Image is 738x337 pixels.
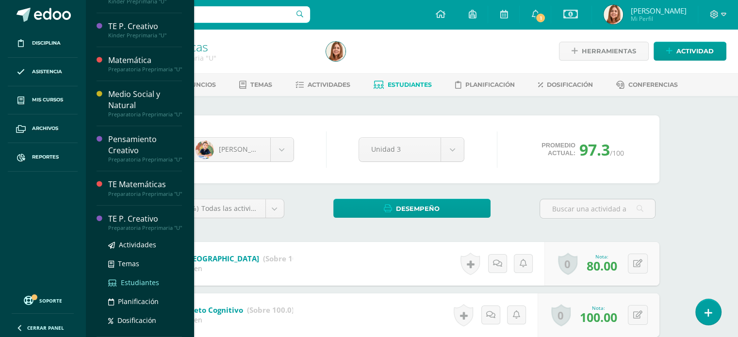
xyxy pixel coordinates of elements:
[108,89,182,118] a: Medio Social y NaturalPreparatoria Preprimaria "U"
[32,68,62,76] span: Asistencia
[122,40,314,53] h1: TE Matemáticas
[108,134,182,156] div: Pensamiento Creativo
[8,143,78,172] a: Reportes
[359,138,464,161] a: Unidad 3
[32,96,63,104] span: Mis cursos
[108,32,182,39] div: Kinder Preprimaria "U"
[263,254,310,263] strong: (Sobre 100.0)
[177,305,243,315] b: 24. Reto Cognitivo
[108,156,182,163] div: Preparatoria Preprimaria "U"
[326,42,345,61] img: eb2ab618cba906d884e32e33fe174f12.png
[108,315,182,326] a: Dosificación
[169,199,284,218] a: (100%)Todas las actividades de esta unidad
[541,142,575,157] span: Promedio actual:
[610,148,624,158] span: /100
[176,204,199,213] span: (100%)
[108,21,182,39] a: TE P. CreativoKinder Preprimaria "U"
[580,309,617,325] span: 100.00
[582,42,636,60] span: Herramientas
[108,134,182,163] a: Pensamiento CreativoPreparatoria Preprimaria "U"
[250,81,272,88] span: Temas
[8,58,78,86] a: Asistencia
[558,253,577,275] a: 0
[295,77,350,93] a: Actividades
[12,293,74,306] a: Soporte
[396,200,440,218] span: Desempeño
[579,139,610,160] span: 97.3
[177,264,293,273] div: Examen
[108,21,182,32] div: TE P. Creativo
[108,55,182,73] a: MatemáticaPreparatoria Preprimaria "U"
[535,13,546,23] span: 1
[108,191,182,197] div: Preparatoria Preprimaria "U"
[108,296,182,307] a: Planificación
[239,77,272,93] a: Temas
[196,141,214,159] img: 155d1694c64a48b129e11cacd9a5308c.png
[119,240,156,249] span: Actividades
[559,42,649,61] a: Herramientas
[630,6,686,16] span: [PERSON_NAME]
[587,257,617,274] span: 80.00
[108,111,182,118] div: Preparatoria Preprimaria "U"
[108,179,182,190] div: TE Matemáticas
[121,278,159,287] span: Estudiantes
[247,305,294,315] strong: (Sobre 100.0)
[630,15,686,23] span: Mi Perfil
[118,297,159,306] span: Planificación
[8,86,78,115] a: Mis cursos
[201,204,322,213] span: Todas las actividades de esta unidad
[108,89,182,111] div: Medio Social y Natural
[587,253,617,260] div: Nota:
[122,53,314,63] div: Preparatoria Preprimaria 'U'
[108,277,182,288] a: Estudiantes
[108,225,182,231] div: Preparatoria Preprimaria "U"
[616,77,678,93] a: Conferencias
[177,303,294,318] a: 24. Reto Cognitivo (Sobre 100.0)
[32,39,61,47] span: Disciplina
[108,55,182,66] div: Matemática
[108,239,182,250] a: Actividades
[219,144,273,154] span: [PERSON_NAME]
[333,199,491,218] a: Desempeño
[32,153,59,161] span: Reportes
[538,77,593,93] a: Dosificación
[628,81,678,88] span: Conferencias
[676,42,714,60] span: Actividad
[540,199,655,218] input: Buscar una actividad aquí...
[188,138,294,161] a: [PERSON_NAME]
[117,316,156,325] span: Dosificación
[580,305,617,311] div: Nota:
[177,251,310,267] a: 4. [GEOGRAPHIC_DATA] (Sobre 100.0)
[8,114,78,143] a: Archivos
[32,125,58,132] span: Archivos
[455,77,515,93] a: Planificación
[388,81,432,88] span: Estudiantes
[177,315,293,324] div: Examen
[108,258,182,269] a: Temas
[654,42,726,61] a: Actividad
[604,5,623,24] img: eb2ab618cba906d884e32e33fe174f12.png
[177,254,259,263] b: 4. [GEOGRAPHIC_DATA]
[551,304,571,326] a: 0
[374,77,432,93] a: Estudiantes
[182,81,216,88] span: Anuncios
[308,81,350,88] span: Actividades
[108,213,182,225] div: TE P. Creativo
[108,213,182,231] a: TE P. CreativoPreparatoria Preprimaria "U"
[371,138,428,160] span: Unidad 3
[108,66,182,73] div: Preparatoria Preprimaria "U"
[39,297,62,304] span: Soporte
[547,81,593,88] span: Dosificación
[465,81,515,88] span: Planificación
[92,6,310,23] input: Busca un usuario...
[118,259,139,268] span: Temas
[27,324,64,331] span: Cerrar panel
[8,29,78,58] a: Disciplina
[108,179,182,197] a: TE MatemáticasPreparatoria Preprimaria "U"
